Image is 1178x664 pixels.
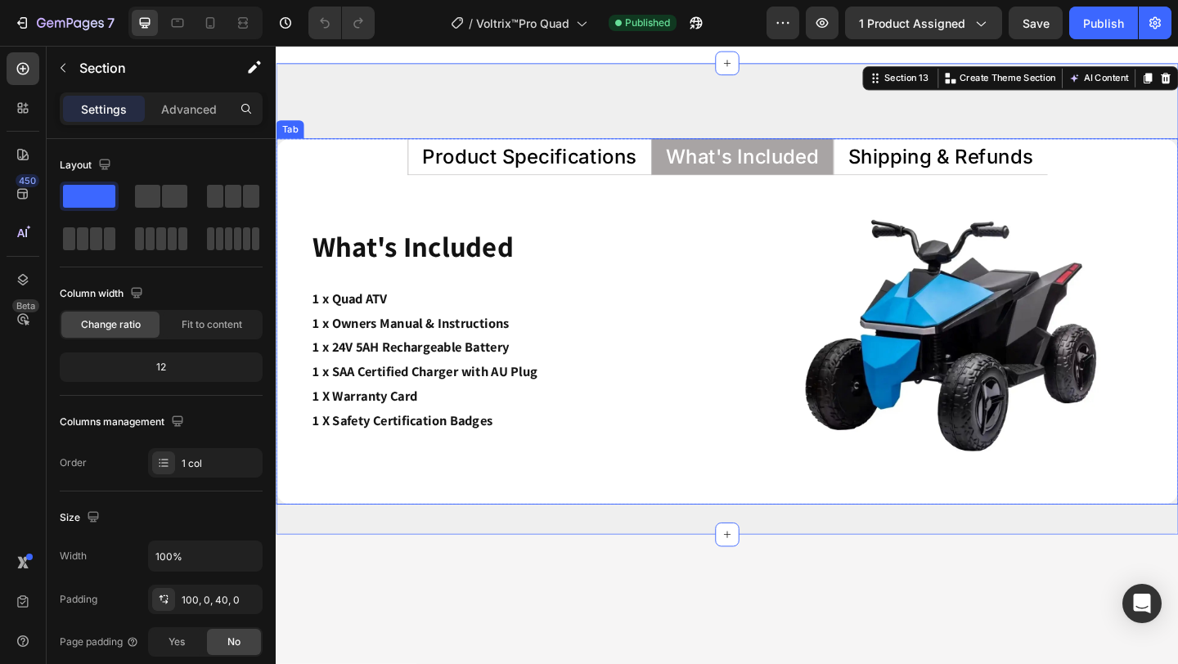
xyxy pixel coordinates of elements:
div: Column width [60,283,146,305]
p: What's Included [425,110,591,131]
img: gempages_492219557428069498-f1140023-2926-4e28-89df-6d92c4912d11.webp [565,154,897,486]
div: Page padding [60,635,139,649]
div: 1 col [182,456,259,471]
div: Beta [12,299,39,312]
span: Published [625,16,670,30]
div: Order [60,455,87,470]
p: 1 x Quad ATV 1 x Owners Manual & Instructions 1 x 24V 5AH Rechargeable Battery 1 x SAA Certified ... [39,262,461,394]
span: / [469,15,473,32]
span: Change ratio [81,317,141,332]
p: Shipping & Refunds [623,110,824,131]
span: Save [1023,16,1050,30]
p: Settings [81,101,127,118]
h2: What's Included [38,196,463,240]
button: 7 [7,7,122,39]
p: Advanced [161,101,217,118]
div: Open Intercom Messenger [1122,584,1162,623]
p: 1 X Safety Certification Badges [39,394,461,420]
span: 1 product assigned [859,15,965,32]
div: Tab [3,83,27,98]
div: 450 [16,174,39,187]
div: 12 [63,356,259,379]
div: 100, 0, 40, 0 [182,593,259,608]
div: Layout [60,155,115,177]
div: Publish [1083,15,1124,32]
span: Voltrix™Pro Quad [476,15,569,32]
button: Publish [1069,7,1138,39]
button: 1 product assigned [845,7,1002,39]
div: Padding [60,592,97,607]
p: Create Theme Section [744,28,848,43]
button: Save [1009,7,1063,39]
span: Yes [169,635,185,649]
div: Size [60,507,103,529]
button: AI Content [859,25,931,45]
span: No [227,635,241,649]
div: Columns management [60,411,187,433]
div: Section 13 [659,28,713,43]
div: Undo/Redo [308,7,375,39]
iframe: Design area [276,46,1178,664]
p: Section [79,58,214,78]
div: Width [60,549,87,563]
span: Fit to content [182,317,242,332]
p: 7 [107,13,115,33]
input: Auto [149,541,262,571]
